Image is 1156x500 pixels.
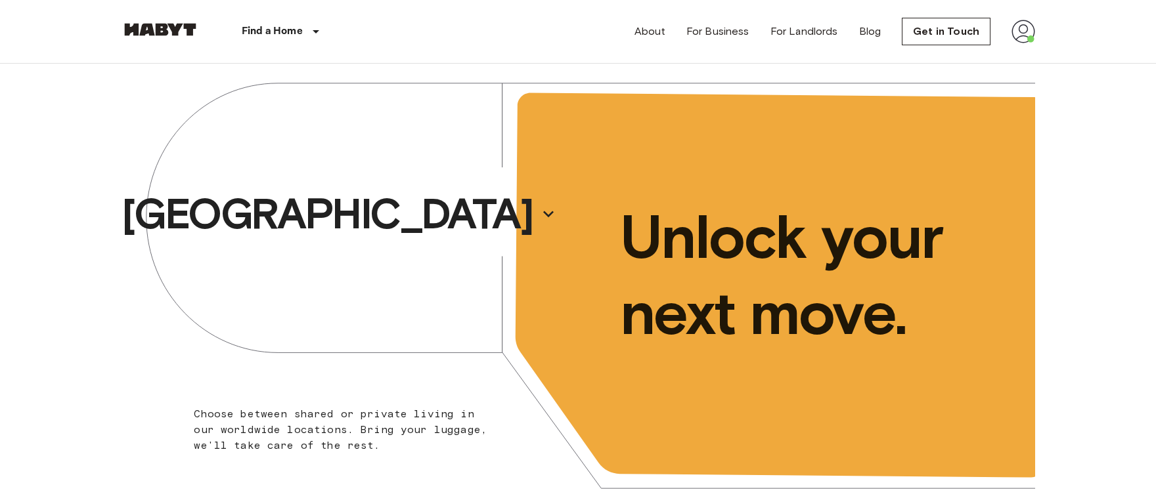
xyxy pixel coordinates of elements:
[634,24,665,39] a: About
[116,184,562,244] button: [GEOGRAPHIC_DATA]
[194,406,495,453] p: Choose between shared or private living in our worldwide locations. Bring your luggage, we'll tak...
[122,188,533,240] p: [GEOGRAPHIC_DATA]
[242,24,303,39] p: Find a Home
[620,199,1014,351] p: Unlock your next move.
[859,24,881,39] a: Blog
[686,24,749,39] a: For Business
[1012,20,1035,43] img: avatar
[121,23,200,36] img: Habyt
[770,24,838,39] a: For Landlords
[902,18,990,45] a: Get in Touch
